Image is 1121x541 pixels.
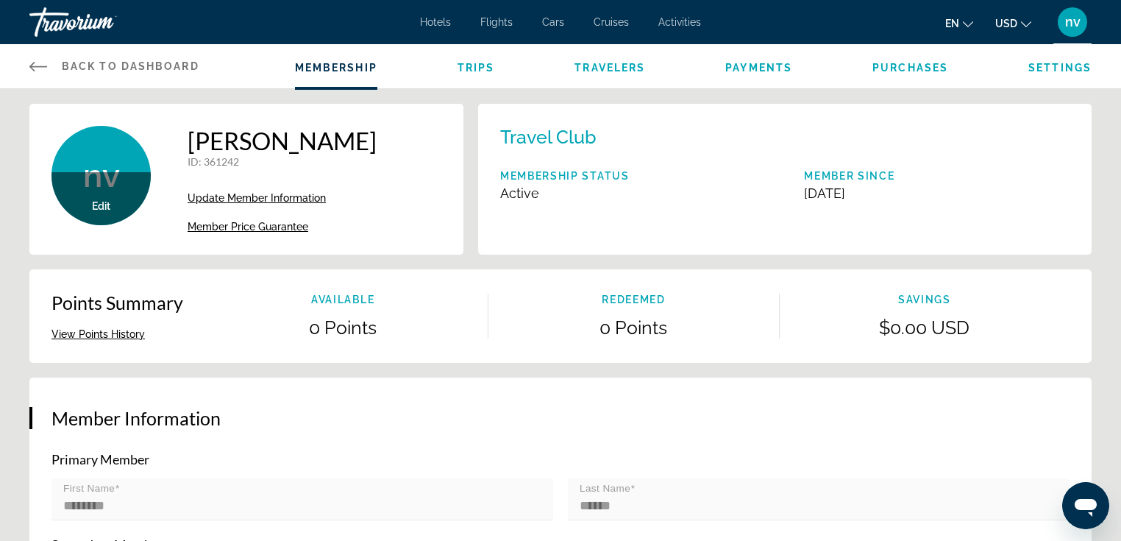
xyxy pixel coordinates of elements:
p: [DATE] [804,185,894,201]
button: Edit [92,199,110,213]
p: Travel Club [500,126,597,148]
a: Settings [1028,62,1092,74]
p: 0 Points [198,317,488,339]
span: nv [1065,15,1081,29]
span: Member Price Guarantee [188,221,308,233]
span: nv [83,157,120,195]
a: Back to Dashboard [29,44,199,88]
a: Flights [480,16,513,28]
p: $0.00 USD [780,317,1070,339]
span: Edit [92,200,110,212]
a: Membership [295,62,377,74]
p: : 361242 [188,155,377,168]
a: Hotels [420,16,451,28]
a: Update Member Information [188,192,377,204]
button: Change language [945,13,973,34]
p: Redeemed [488,294,778,305]
button: View Points History [51,328,145,341]
a: Trips [458,62,495,74]
a: Purchases [872,62,948,74]
p: Available [198,294,488,305]
p: Points Summary [51,291,183,314]
a: Travelers [574,62,645,74]
p: Member Since [804,170,894,182]
button: Change currency [995,13,1031,34]
p: 0 Points [488,317,778,339]
mat-label: First Name [63,483,115,494]
a: Payments [725,62,792,74]
button: User Menu [1053,7,1092,38]
span: ID [188,155,199,168]
p: Active [500,185,630,201]
span: USD [995,18,1017,29]
mat-label: Last Name [580,483,630,494]
a: Cruises [594,16,629,28]
p: Primary Member [51,451,1070,467]
a: Travorium [29,3,177,41]
iframe: Bouton de lancement de la fenêtre de messagerie [1062,482,1109,529]
span: en [945,18,959,29]
span: Update Member Information [188,192,326,204]
h3: Member Information [51,407,1070,429]
p: Savings [780,294,1070,305]
span: Back to Dashboard [62,60,199,72]
a: Cars [542,16,564,28]
h1: [PERSON_NAME] [188,126,377,155]
p: Membership Status [500,170,630,182]
a: Activities [658,16,701,28]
